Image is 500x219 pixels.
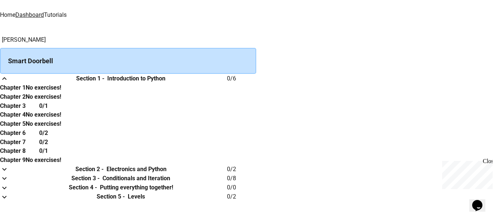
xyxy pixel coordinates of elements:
h6: 0 / 6 [227,74,256,83]
h6: Levels [128,192,145,201]
h6: 0/2 [39,138,48,147]
h6: Putting everything together! [100,183,173,192]
h6: 0/1 [39,102,48,110]
h6: Introduction to Python [107,74,165,83]
h6: No exercises! [26,83,61,92]
h6: Section 3 - [71,174,100,183]
h6: Conditionals and Iteration [102,174,170,183]
h6: Electronics and Python [107,165,167,174]
h6: No exercises! [26,156,61,165]
iframe: chat widget [439,158,493,189]
h6: No exercises! [26,110,61,119]
h6: Section 1 - [76,74,104,83]
h6: 0/1 [39,147,48,155]
h6: 0 / 0 [227,183,256,192]
h6: No exercises! [26,120,61,128]
h6: 0 / 2 [227,165,256,174]
h6: 0 / 2 [227,192,256,201]
h6: Section 5 - [97,192,125,201]
h6: No exercises! [26,92,61,101]
a: Dashboard [15,11,44,18]
h6: [PERSON_NAME] [2,35,256,44]
a: Tutorials [44,11,67,18]
h6: 0/2 [39,129,48,137]
h6: Section 4 - [69,183,97,192]
h6: Section 2 - [75,165,104,174]
iframe: chat widget [469,190,493,212]
h6: 0 / 8 [227,174,256,183]
div: Chat with us now!Close [3,3,51,46]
